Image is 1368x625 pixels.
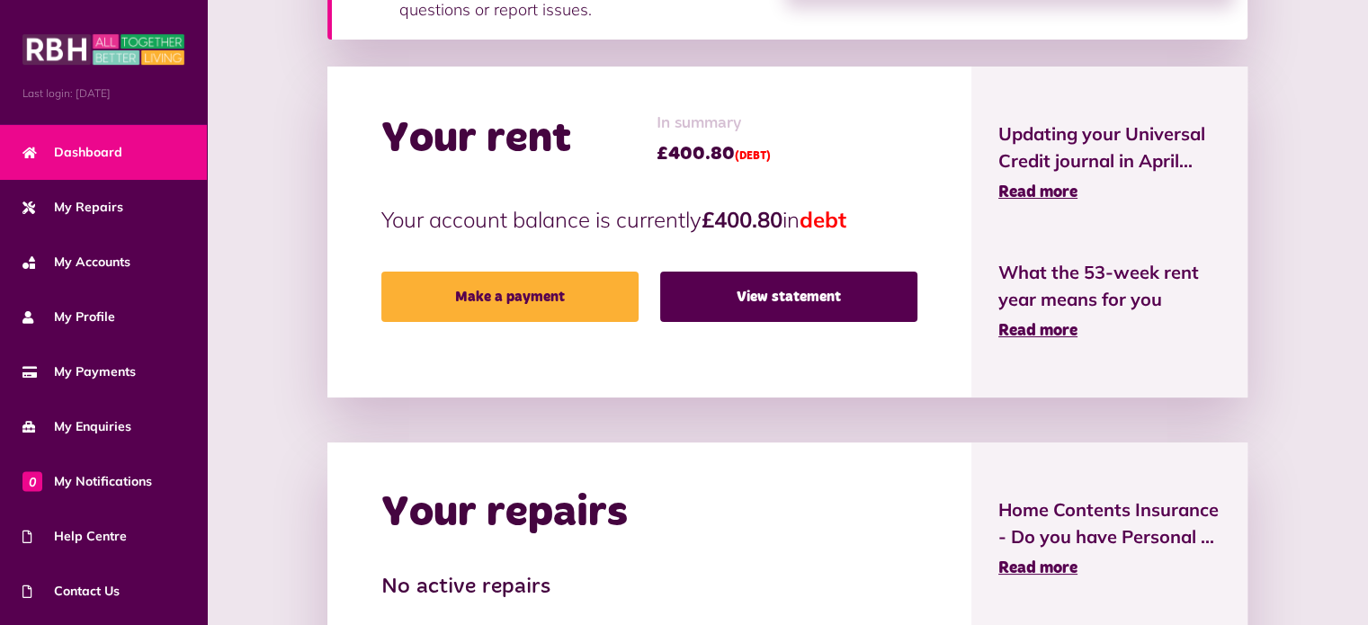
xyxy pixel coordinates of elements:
[381,575,917,601] h3: No active repairs
[22,198,123,217] span: My Repairs
[998,121,1220,174] span: Updating your Universal Credit journal in April...
[22,471,42,491] span: 0
[998,121,1220,205] a: Updating your Universal Credit journal in April... Read more
[998,259,1220,313] span: What the 53-week rent year means for you
[998,323,1077,339] span: Read more
[381,272,639,322] a: Make a payment
[22,85,184,102] span: Last login: [DATE]
[22,417,131,436] span: My Enquiries
[998,184,1077,201] span: Read more
[22,527,127,546] span: Help Centre
[998,496,1220,581] a: Home Contents Insurance - Do you have Personal ... Read more
[22,472,152,491] span: My Notifications
[381,487,628,540] h2: Your repairs
[998,496,1220,550] span: Home Contents Insurance - Do you have Personal ...
[22,31,184,67] img: MyRBH
[22,582,120,601] span: Contact Us
[22,362,136,381] span: My Payments
[702,206,782,233] strong: £400.80
[22,308,115,326] span: My Profile
[735,151,771,162] span: (DEBT)
[660,272,917,322] a: View statement
[657,112,771,136] span: In summary
[22,253,130,272] span: My Accounts
[381,113,571,165] h2: Your rent
[998,560,1077,576] span: Read more
[800,206,846,233] span: debt
[657,140,771,167] span: £400.80
[381,203,917,236] p: Your account balance is currently in
[22,143,122,162] span: Dashboard
[998,259,1220,344] a: What the 53-week rent year means for you Read more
